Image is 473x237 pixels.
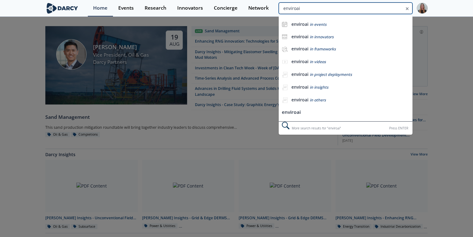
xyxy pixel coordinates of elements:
[389,125,408,132] div: Press ENTER
[282,21,287,27] img: icon
[279,2,412,14] input: Advanced Search
[291,97,309,103] b: enviroai
[145,6,166,11] div: Research
[310,46,336,52] span: in frameworks
[291,58,309,64] b: enviroai
[93,6,107,11] div: Home
[279,107,412,118] li: enviroai
[291,21,309,27] b: enviroai
[310,97,326,103] span: in others
[310,59,326,64] span: in videos
[291,34,309,39] b: enviroai
[45,3,79,14] img: logo-wide.svg
[310,85,328,90] span: in insights
[282,34,287,39] img: icon
[310,34,334,39] span: in innovators
[291,84,309,90] b: enviroai
[279,121,412,135] div: More search results for " enviroai "
[291,71,309,77] b: enviroai
[118,6,134,11] div: Events
[310,72,352,77] span: in project deployments
[310,22,327,27] span: in events
[177,6,203,11] div: Innovators
[291,46,309,52] b: enviroai
[248,6,269,11] div: Network
[214,6,237,11] div: Concierge
[417,3,428,14] img: Profile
